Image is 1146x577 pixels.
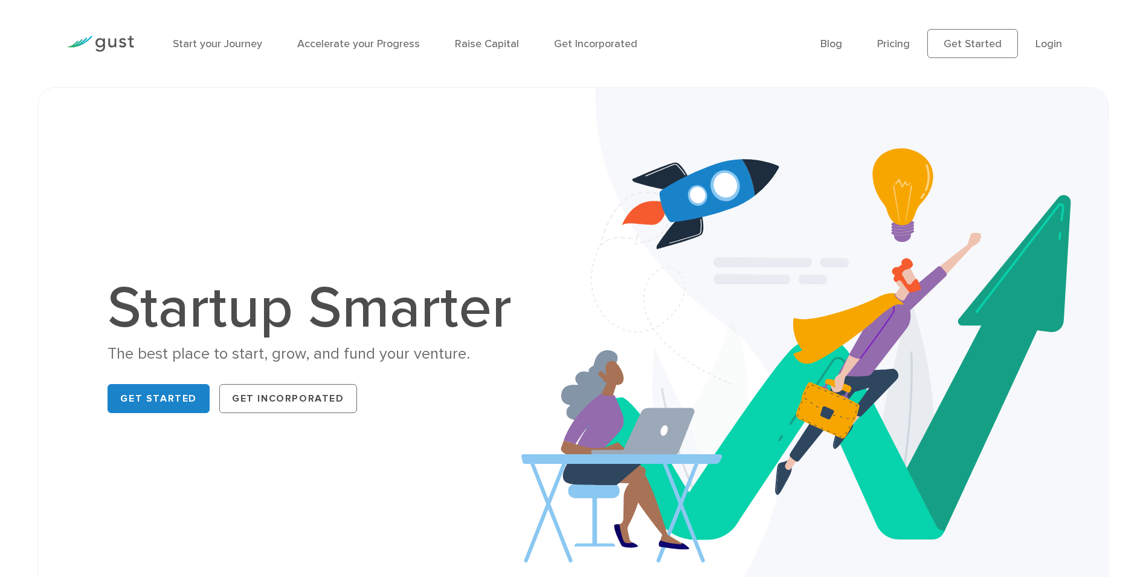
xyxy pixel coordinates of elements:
a: Get Started [927,29,1018,58]
a: Pricing [877,37,910,50]
a: Login [1035,37,1062,50]
a: Start your Journey [173,37,262,50]
a: Get Started [108,384,210,413]
a: Raise Capital [455,37,519,50]
h1: Startup Smarter [108,279,524,337]
a: Get Incorporated [219,384,357,413]
a: Accelerate your Progress [297,37,420,50]
a: Blog [820,37,842,50]
img: Gust Logo [66,36,134,52]
a: Get Incorporated [554,37,637,50]
div: The best place to start, grow, and fund your venture. [108,344,524,365]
